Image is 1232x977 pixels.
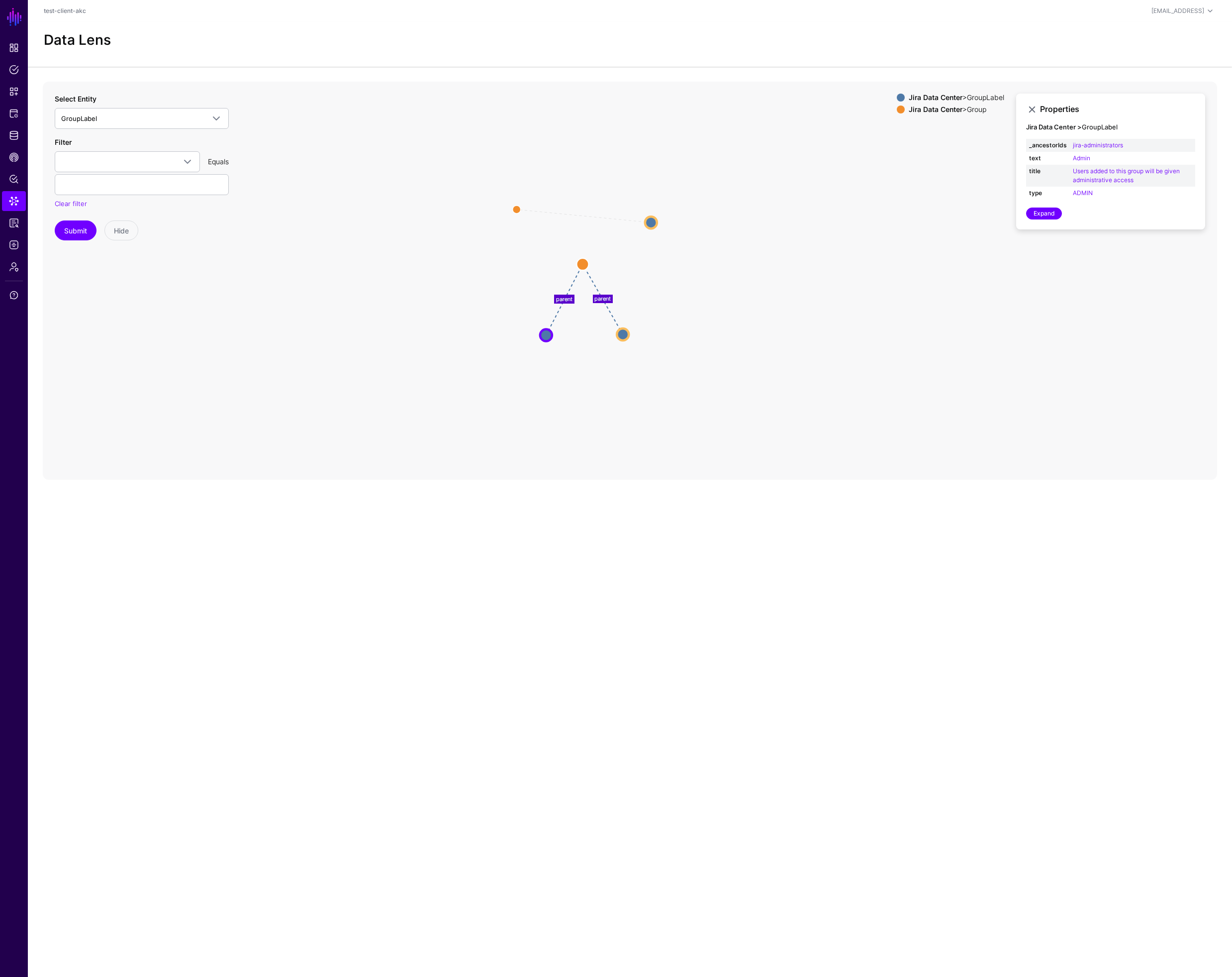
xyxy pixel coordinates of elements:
span: Support [9,290,19,300]
span: Dashboard [9,43,19,53]
a: Data Lens [2,191,26,211]
div: > Group [907,106,1006,113]
strong: type [1029,189,1067,198]
a: Policies [2,60,26,80]
a: Admin [1073,154,1090,162]
a: Protected Systems [2,104,26,123]
label: Select Entity [55,94,96,104]
span: Policies [9,65,19,75]
text: parent [594,295,611,302]
strong: _ancestorIds [1029,141,1067,150]
a: Reports [2,213,26,233]
a: jira-administrators [1073,141,1123,149]
h3: Properties [1040,105,1195,114]
a: Identity Data Fabric [2,125,26,145]
a: ADMIN [1073,189,1093,197]
a: SGNL [6,6,23,28]
a: test-client-akc [44,7,86,14]
strong: title [1029,167,1067,176]
span: Snippets [9,87,19,97]
h4: GroupLabel [1026,123,1195,131]
span: Reports [9,218,19,228]
button: Submit [55,220,96,240]
div: [EMAIL_ADDRESS] [1151,6,1204,15]
a: Policy Lens [2,169,26,189]
span: GroupLabel [61,114,97,122]
a: Expand [1026,208,1062,219]
span: Admin [9,262,19,272]
a: Logs [2,235,26,255]
span: Logs [9,240,19,250]
a: Snippets [2,82,26,102]
text: parent [556,296,572,303]
a: CAEP Hub [2,147,26,167]
span: Protected Systems [9,109,19,118]
button: Hide [104,220,138,240]
span: CAEP Hub [9,152,19,162]
span: Policy Lens [9,174,19,184]
label: Filter [55,137,72,147]
strong: Jira Data Center > [1026,123,1082,131]
a: Dashboard [2,38,26,58]
div: Equals [204,156,233,167]
a: Clear filter [55,200,87,208]
strong: text [1029,154,1067,163]
span: Data Lens [9,196,19,206]
a: Admin [2,257,26,277]
a: Users added to this group will be given administrative access [1073,167,1180,184]
h2: Data Lens [44,32,111,49]
strong: Jira Data Center [909,93,962,102]
div: > GroupLabel [907,94,1006,102]
strong: Jira Data Center [909,105,962,113]
span: Identity Data Fabric [9,130,19,140]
